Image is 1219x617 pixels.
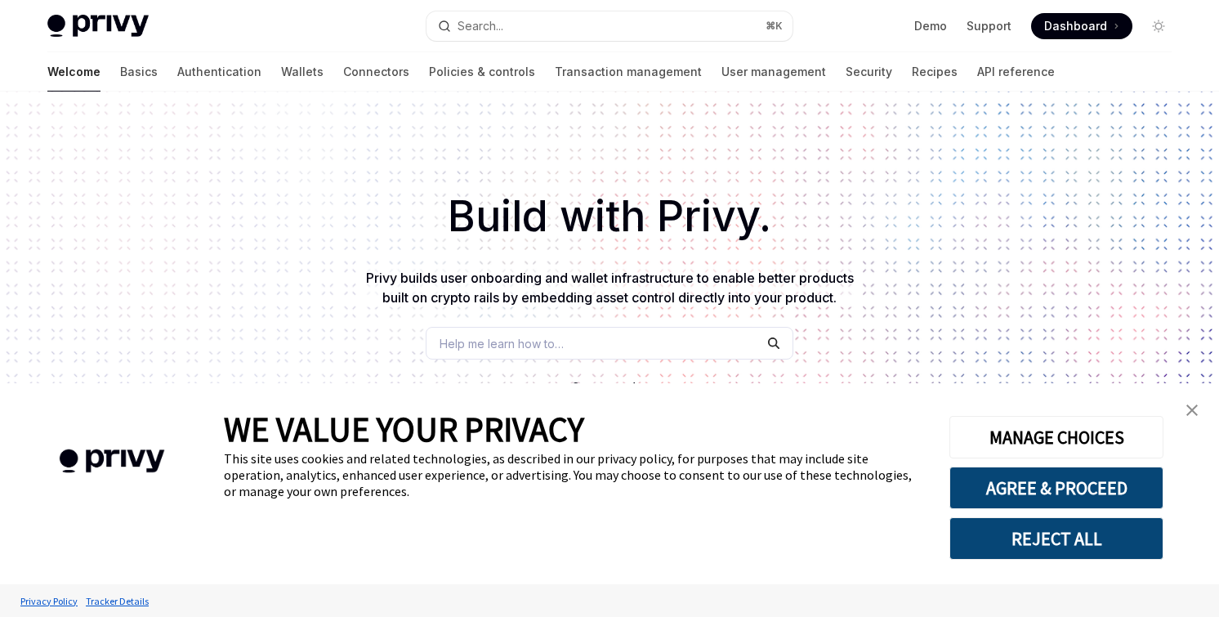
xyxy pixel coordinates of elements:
a: User management [721,52,826,92]
h1: Build with Privy. [26,185,1193,248]
button: AGREE & PROCEED [949,467,1163,509]
span: Get started [571,380,636,394]
button: REJECT ALL [949,517,1163,560]
a: close banner [1176,394,1208,427]
button: Search...⌘K [426,11,793,41]
a: Wallets [281,52,324,92]
a: Security [846,52,892,92]
a: Welcome [47,52,100,92]
span: Help me learn how to… [440,335,564,352]
a: Get started [571,379,636,396]
a: Tracker Details [82,587,153,615]
a: Transaction management [555,52,702,92]
button: Toggle dark mode [1145,13,1172,39]
a: Policies & controls [429,52,535,92]
a: Basics [120,52,158,92]
a: Demo [914,18,947,34]
a: Connectors [343,52,409,92]
a: Support [967,18,1011,34]
button: MANAGE CHOICES [949,416,1163,458]
img: company logo [25,426,199,497]
div: This site uses cookies and related technologies, as described in our privacy policy, for purposes... [224,450,925,499]
a: Dashboard [1031,13,1132,39]
span: Privy builds user onboarding and wallet infrastructure to enable better products built on crypto ... [366,270,854,306]
span: ⌘ K [766,20,783,33]
img: close banner [1186,405,1198,416]
a: API reference [977,52,1055,92]
span: Dashboard [1044,18,1107,34]
img: light logo [47,15,149,38]
div: Search... [458,16,503,36]
span: WE VALUE YOUR PRIVACY [224,408,584,450]
a: Recipes [912,52,958,92]
a: Privacy Policy [16,587,82,615]
a: Authentication [177,52,261,92]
